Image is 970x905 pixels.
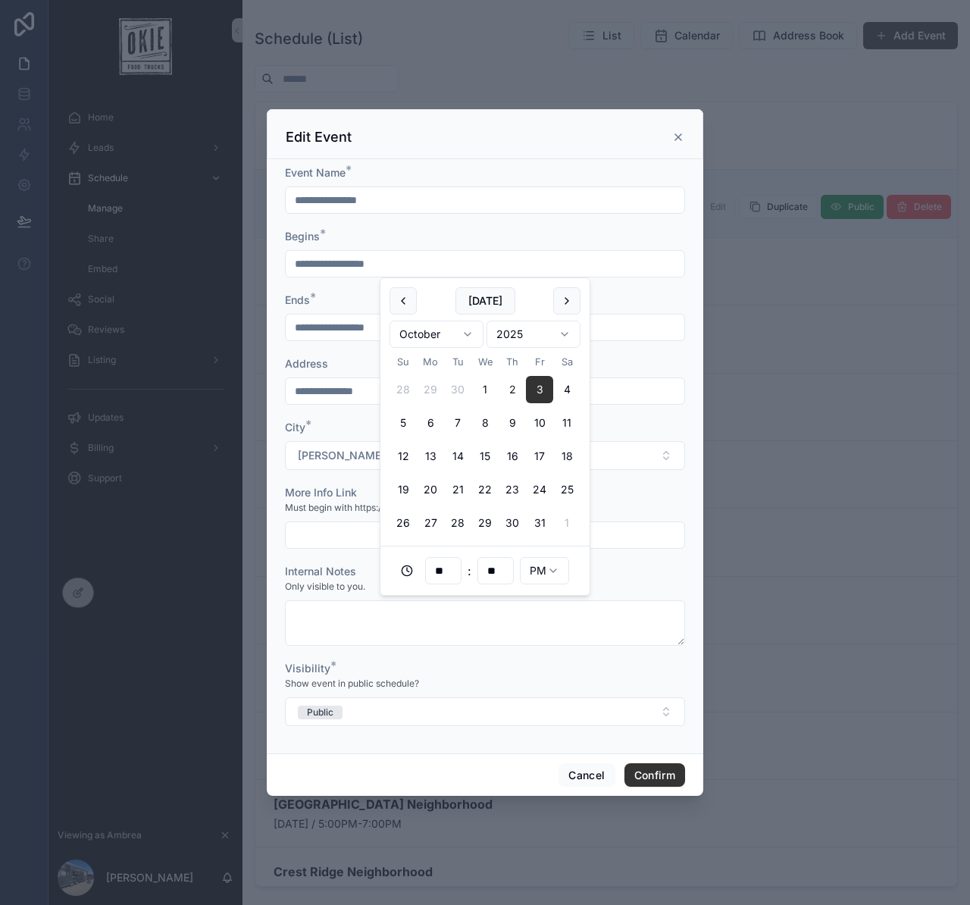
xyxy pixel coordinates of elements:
[390,476,417,503] button: Sunday, October 19th, 2025
[471,509,499,537] button: Wednesday, October 29th, 2025
[444,376,471,403] button: Tuesday, September 30th, 2025
[559,763,615,788] button: Cancel
[471,476,499,503] button: Wednesday, October 22nd, 2025
[285,678,419,690] span: Show event in public schedule?
[499,354,526,370] th: Thursday
[526,509,553,537] button: Friday, October 31st, 2025
[417,509,444,537] button: Monday, October 27th, 2025
[285,697,685,726] button: Select Button
[444,409,471,437] button: Tuesday, October 7th, 2025
[499,443,526,470] button: Thursday, October 16th, 2025
[553,409,580,437] button: Saturday, October 11th, 2025
[285,441,685,470] button: Select Button
[390,509,417,537] button: Sunday, October 26th, 2025
[417,476,444,503] button: Monday, October 20th, 2025
[553,509,580,537] button: Saturday, November 1st, 2025
[499,509,526,537] button: Thursday, October 30th, 2025
[390,354,417,370] th: Sunday
[285,581,365,593] span: Only visible to you.
[553,443,580,470] button: Saturday, October 18th, 2025
[444,476,471,503] button: Tuesday, October 21st, 2025
[285,565,356,578] span: Internal Notes
[417,443,444,470] button: Monday, October 13th, 2025
[390,409,417,437] button: Sunday, October 5th, 2025
[390,354,580,537] table: October 2025
[526,443,553,470] button: Friday, October 17th, 2025
[390,443,417,470] button: Sunday, October 12th, 2025
[285,230,320,243] span: Begins
[553,354,580,370] th: Saturday
[285,421,305,434] span: City
[307,706,333,719] div: Public
[444,354,471,370] th: Tuesday
[471,443,499,470] button: Wednesday, October 15th, 2025
[390,376,417,403] button: Sunday, September 28th, 2025
[499,476,526,503] button: Thursday, October 23rd, 2025
[444,443,471,470] button: Tuesday, October 14th, 2025
[390,556,580,586] div: :
[298,448,385,463] span: [PERSON_NAME]
[417,376,444,403] button: Monday, September 29th, 2025
[417,354,444,370] th: Monday
[417,409,444,437] button: Monday, October 6th, 2025
[471,409,499,437] button: Wednesday, October 8th, 2025
[526,376,553,403] button: Friday, October 3rd, 2025, selected
[499,409,526,437] button: Thursday, October 9th, 2025
[285,357,328,370] span: Address
[526,476,553,503] button: Friday, October 24th, 2025
[624,763,685,788] button: Confirm
[553,476,580,503] button: Saturday, October 25th, 2025
[285,662,330,675] span: Visibility
[553,376,580,403] button: Saturday, October 4th, 2025
[471,354,499,370] th: Wednesday
[285,502,423,514] span: Must begin with https:// or http://
[471,376,499,403] button: Wednesday, October 1st, 2025
[286,128,352,146] h3: Edit Event
[499,376,526,403] button: Today, Thursday, October 2nd, 2025
[444,509,471,537] button: Tuesday, October 28th, 2025
[285,293,310,306] span: Ends
[526,409,553,437] button: Friday, October 10th, 2025
[285,166,346,179] span: Event Name
[455,287,515,315] button: [DATE]
[526,354,553,370] th: Friday
[285,486,357,499] span: More Info Link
